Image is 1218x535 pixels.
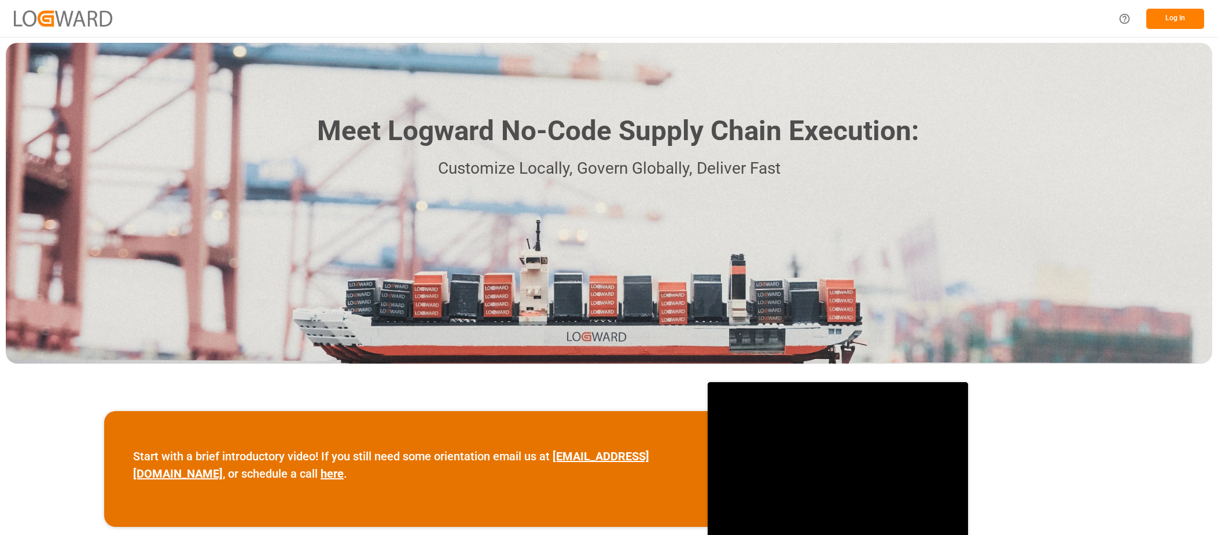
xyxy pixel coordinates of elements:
[317,111,919,152] h1: Meet Logward No-Code Supply Chain Execution:
[133,448,679,482] p: Start with a brief introductory video! If you still need some orientation email us at , or schedu...
[321,467,344,481] a: here
[14,10,112,26] img: Logward_new_orange.png
[1146,9,1204,29] button: Log In
[300,156,919,182] p: Customize Locally, Govern Globally, Deliver Fast
[1112,6,1138,32] button: Help Center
